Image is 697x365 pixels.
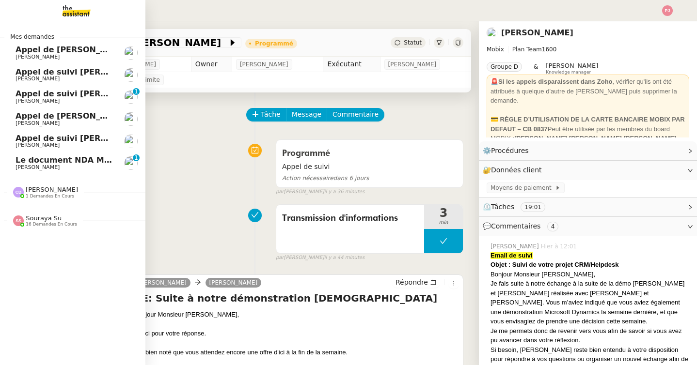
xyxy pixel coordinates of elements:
[124,156,138,170] img: users%2FW4OQjB9BRtYK2an7yusO0WsYLsD3%2Favatar%2F28027066-518b-424c-8476-65f2e549ac29
[323,57,380,72] td: Exécutant
[491,77,685,106] div: , vérifier qu'ils ont été attribués à quelque d'autre de [PERSON_NAME] puis supprimer la demande.
[134,348,459,357] div: J’ai bien noté que vous attendez encore une offre d'ici à la fin de la semaine.
[261,109,281,120] span: Tâche
[546,62,598,69] span: [PERSON_NAME]
[392,277,440,288] button: Répondre
[276,188,364,196] small: [PERSON_NAME]
[206,278,262,287] a: [PERSON_NAME]
[491,115,685,162] div: Peut être utilisée par les membres du board MOBIX : , , , ou par les éventuels délégués des perso...
[491,270,689,279] div: Bonjour Monsieur [PERSON_NAME],
[396,277,428,287] span: Répondre
[491,252,533,259] strong: Email de suivi
[16,45,169,54] span: Appel de [PERSON_NAME] TRANSIT
[542,46,557,53] span: 1600
[487,28,497,38] img: users%2FW4OQjB9BRtYK2an7yusO0WsYLsD3%2Favatar%2F28027066-518b-424c-8476-65f2e549ac29
[483,165,546,176] span: 🔐
[4,32,60,42] span: Mes demandes
[404,39,422,46] span: Statut
[124,46,138,60] img: users%2FW4OQjB9BRtYK2an7yusO0WsYLsD3%2Favatar%2F28027066-518b-424c-8476-65f2e549ac29
[547,222,559,231] nz-tag: 4
[134,329,459,338] div: Merci pour votre réponse.
[286,108,327,122] button: Message
[479,161,697,180] div: 🔐Données client
[16,89,152,98] span: Appel de suivi [PERSON_NAME]
[483,203,554,211] span: ⏲️
[324,188,365,196] span: il y a 36 minutes
[276,254,364,262] small: [PERSON_NAME]
[134,278,190,287] a: [PERSON_NAME]
[134,154,138,163] p: 1
[16,120,60,126] span: [PERSON_NAME]
[240,60,288,69] span: [PERSON_NAME]
[491,242,541,251] span: [PERSON_NAME]
[16,142,60,148] span: [PERSON_NAME]
[134,88,138,97] p: 1
[534,62,538,75] span: &
[491,166,542,174] span: Données client
[487,62,522,72] nz-tag: Groupe D
[479,141,697,160] div: ⚙️Procédures
[514,135,567,142] strong: [PERSON_NAME]
[282,175,333,182] span: Action nécessaire
[491,222,540,230] span: Commentaires
[324,254,365,262] span: il y a 44 minutes
[501,28,573,37] a: [PERSON_NAME]
[124,90,138,104] img: users%2FW4OQjB9BRtYK2an7yusO0WsYLsD3%2Favatar%2F28027066-518b-424c-8476-65f2e549ac29
[491,326,689,345] div: Je me permets donc de revenir vers vous afin de savoir si vous avez pu avancer dans votre réflexion.
[541,242,579,251] span: Hier à 12:01
[191,57,232,72] td: Owner
[16,134,208,143] span: Appel de suivi [PERSON_NAME] - IZI SAFETY
[16,111,170,121] span: Appel de [PERSON_NAME] - STARTC
[292,109,321,120] span: Message
[124,68,138,82] img: users%2FW4OQjB9BRtYK2an7yusO0WsYLsD3%2Favatar%2F28027066-518b-424c-8476-65f2e549ac29
[424,207,463,219] span: 3
[483,222,562,230] span: 💬
[333,109,379,120] span: Commentaire
[479,198,697,216] div: ⏲️Tâches 19:01
[282,149,330,158] span: Programmé
[16,67,238,76] span: Appel de suivi [PERSON_NAME] - SOLAR PARTNERS
[546,62,598,75] app-user-label: Knowledge manager
[498,78,613,85] strong: Si les appels disparaissent dans Zoho
[16,76,60,82] span: [PERSON_NAME]
[282,175,369,182] span: dans 6 jours
[134,310,459,319] div: Bonjour Monsieur [PERSON_NAME],
[491,116,685,133] strong: 💳 RÈGLE D’UTILISATION DE LA CARTE BANCAIRE MOBIX PAR DEFAUT – CB 0837
[26,222,77,227] span: 16 demandes en cours
[569,135,622,142] strong: [PERSON_NAME]
[276,188,284,196] span: par
[282,211,418,226] span: Transmission d'informations
[388,60,437,69] span: [PERSON_NAME]
[491,147,529,154] span: Procédures
[491,183,555,193] span: Moyens de paiement
[491,78,498,85] span: 🚨
[124,112,138,126] img: users%2FW4OQjB9BRtYK2an7yusO0WsYLsD3%2Favatar%2F28027066-518b-424c-8476-65f2e549ac29
[424,219,463,227] span: min
[16,164,60,170] span: [PERSON_NAME]
[276,254,284,262] span: par
[483,145,533,156] span: ⚙️
[512,46,542,53] span: Plan Team
[255,41,293,46] div: Programmé
[16,54,60,60] span: [PERSON_NAME]
[662,5,673,16] img: svg
[546,70,591,75] span: Knowledge manager
[327,108,384,122] button: Commentaire
[624,135,677,142] strong: [PERSON_NAME]
[134,291,459,305] h4: RE: Suite à notre démonstration [DEMOGRAPHIC_DATA]
[246,108,286,122] button: Tâche
[26,214,62,222] span: Souraya Su
[26,186,78,193] span: [PERSON_NAME]
[491,261,618,268] strong: Objet : Suivi de votre projet CRM/Helpdesk
[124,135,138,148] img: users%2FW4OQjB9BRtYK2an7yusO0WsYLsD3%2Favatar%2F28027066-518b-424c-8476-65f2e549ac29
[13,215,24,226] img: svg
[26,194,74,199] span: 1 demandes en cours
[491,203,514,211] span: Tâches
[479,217,697,236] div: 💬Commentaires 4
[491,279,689,326] div: Je fais suite à notre échange à la suite de la démo [PERSON_NAME] et [PERSON_NAME] réalisée avec ...
[133,154,140,161] nz-badge-sup: 1
[13,187,24,198] img: svg
[133,88,140,95] nz-badge-sup: 1
[521,202,545,212] nz-tag: 19:01
[16,155,311,165] span: Le document NDA MOBIX - IN ILLO TEMPORE [DATE].pdf a été signé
